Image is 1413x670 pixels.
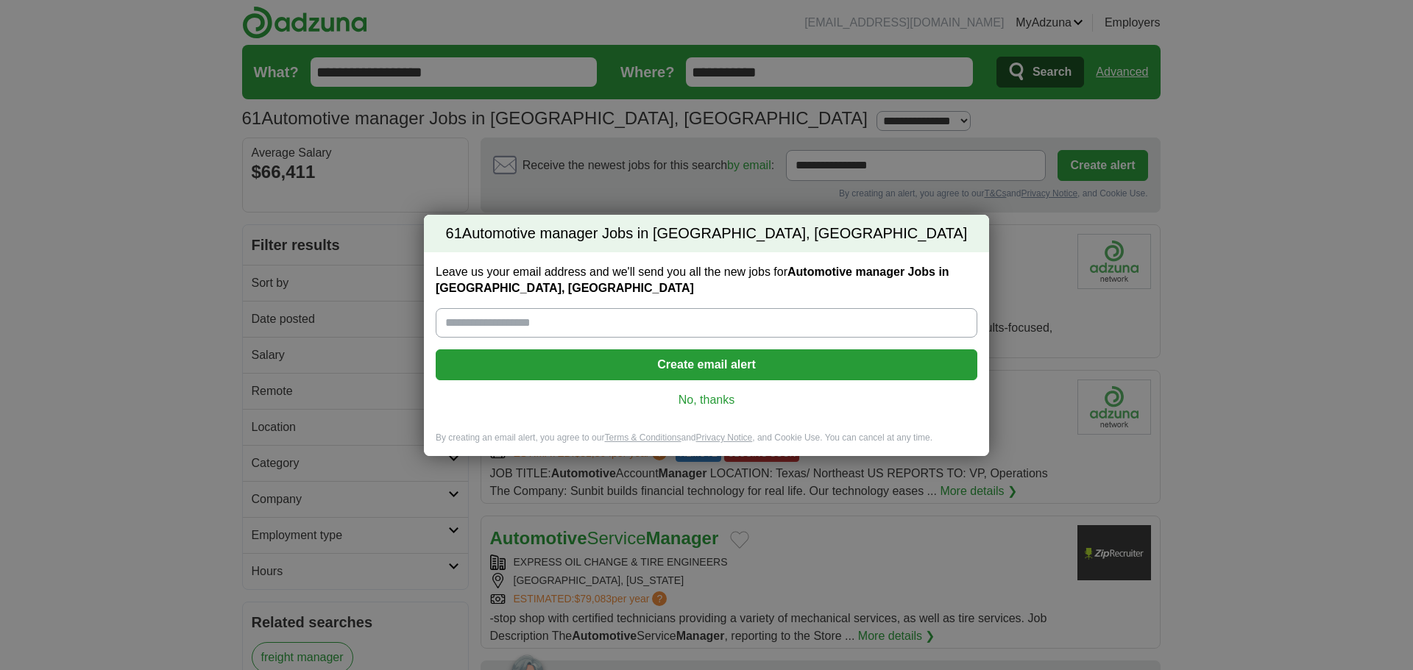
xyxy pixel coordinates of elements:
label: Leave us your email address and we'll send you all the new jobs for [436,264,977,296]
h2: Automotive manager Jobs in [GEOGRAPHIC_DATA], [GEOGRAPHIC_DATA] [424,215,989,253]
div: By creating an email alert, you agree to our and , and Cookie Use. You can cancel at any time. [424,432,989,456]
a: Terms & Conditions [604,432,681,443]
button: Create email alert [436,349,977,380]
a: Privacy Notice [696,432,753,443]
span: 61 [446,224,462,244]
a: No, thanks [447,392,966,408]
